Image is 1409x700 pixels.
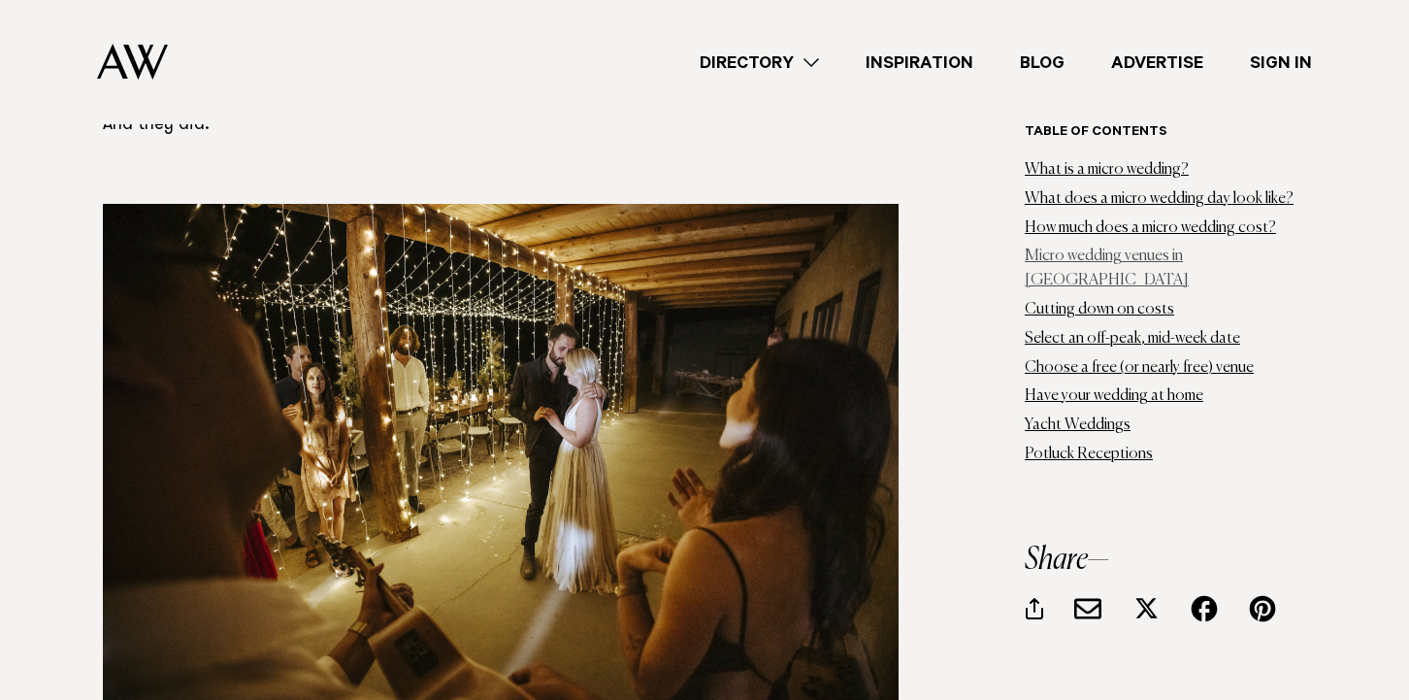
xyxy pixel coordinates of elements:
h6: Table of contents [1025,124,1306,143]
a: Blog [997,50,1088,76]
a: Directory [676,50,842,76]
a: Have your wedding at home [1025,389,1203,405]
a: Advertise [1088,50,1227,76]
a: Sign In [1227,50,1335,76]
a: How much does a micro wedding cost? [1025,220,1276,236]
img: Auckland Weddings Logo [97,44,168,80]
a: Inspiration [842,50,997,76]
a: Cutting down on costs [1025,302,1174,317]
h3: Share [1025,545,1306,576]
a: What is a micro wedding? [1025,162,1189,178]
a: Micro wedding venues in [GEOGRAPHIC_DATA] [1025,250,1189,289]
a: What does a micro wedding day look like? [1025,191,1294,207]
a: Potluck Receptions [1025,447,1153,462]
a: Yacht Weddings [1025,417,1130,433]
a: Choose a free (or nearly free) venue [1025,360,1254,376]
a: Select an off-peak, mid-week date [1025,331,1240,347]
